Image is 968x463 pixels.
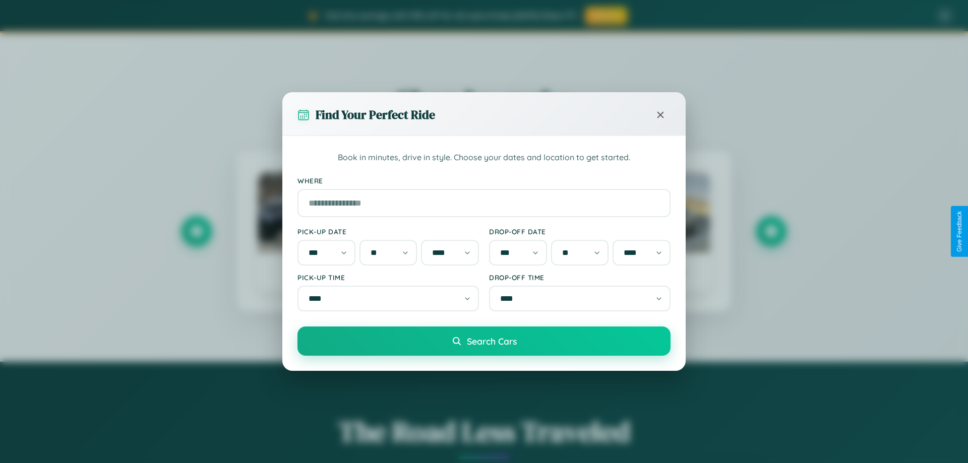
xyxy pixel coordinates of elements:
span: Search Cars [467,336,517,347]
label: Drop-off Date [489,227,671,236]
h3: Find Your Perfect Ride [316,106,435,123]
label: Drop-off Time [489,273,671,282]
label: Pick-up Time [297,273,479,282]
label: Pick-up Date [297,227,479,236]
label: Where [297,176,671,185]
p: Book in minutes, drive in style. Choose your dates and location to get started. [297,151,671,164]
button: Search Cars [297,326,671,356]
